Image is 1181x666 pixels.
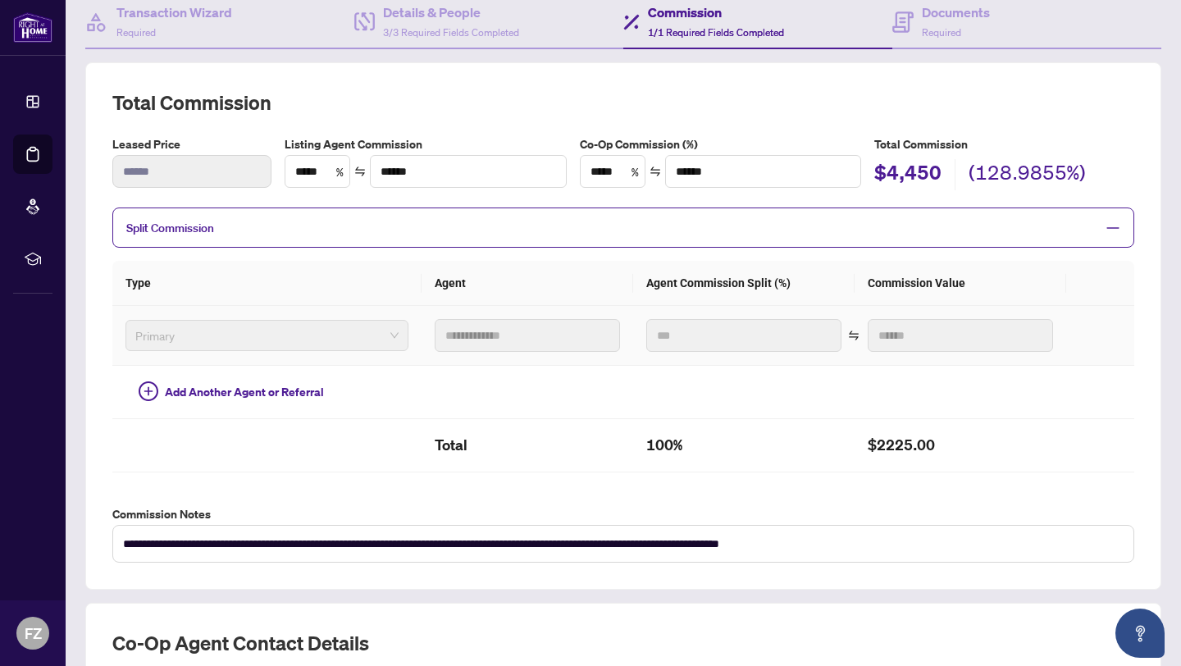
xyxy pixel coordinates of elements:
span: 1/1 Required Fields Completed [648,26,784,39]
h2: Co-op Agent Contact Details [112,630,1134,656]
th: Type [112,261,422,306]
img: logo [13,12,52,43]
h4: Documents [922,2,990,22]
span: FZ [25,622,42,645]
span: swap [354,166,366,177]
div: Split Commission [112,208,1134,248]
span: Required [116,26,156,39]
span: 3/3 Required Fields Completed [383,26,519,39]
span: Required [922,26,961,39]
h2: $4,450 [874,159,942,190]
h4: Commission [648,2,784,22]
h2: Total Commission [112,89,1134,116]
span: minus [1106,221,1120,235]
th: Agent Commission Split (%) [633,261,855,306]
span: Split Commission [126,221,214,235]
h2: Total [435,432,620,458]
h2: $2225.00 [868,432,1053,458]
span: Add Another Agent or Referral [165,383,324,401]
h2: (128.9855%) [969,159,1086,190]
h4: Transaction Wizard [116,2,232,22]
label: Commission Notes [112,505,1134,523]
label: Leased Price [112,135,271,153]
span: Primary [135,323,399,348]
h5: Total Commission [874,135,1134,153]
button: Open asap [1115,609,1165,658]
span: plus-circle [139,381,158,401]
h2: 100% [646,432,842,458]
h4: Details & People [383,2,519,22]
span: swap [848,330,860,341]
span: swap [650,166,661,177]
button: Add Another Agent or Referral [125,379,337,405]
label: Listing Agent Commission [285,135,566,153]
th: Commission Value [855,261,1066,306]
th: Agent [422,261,633,306]
label: Co-Op Commission (%) [580,135,861,153]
